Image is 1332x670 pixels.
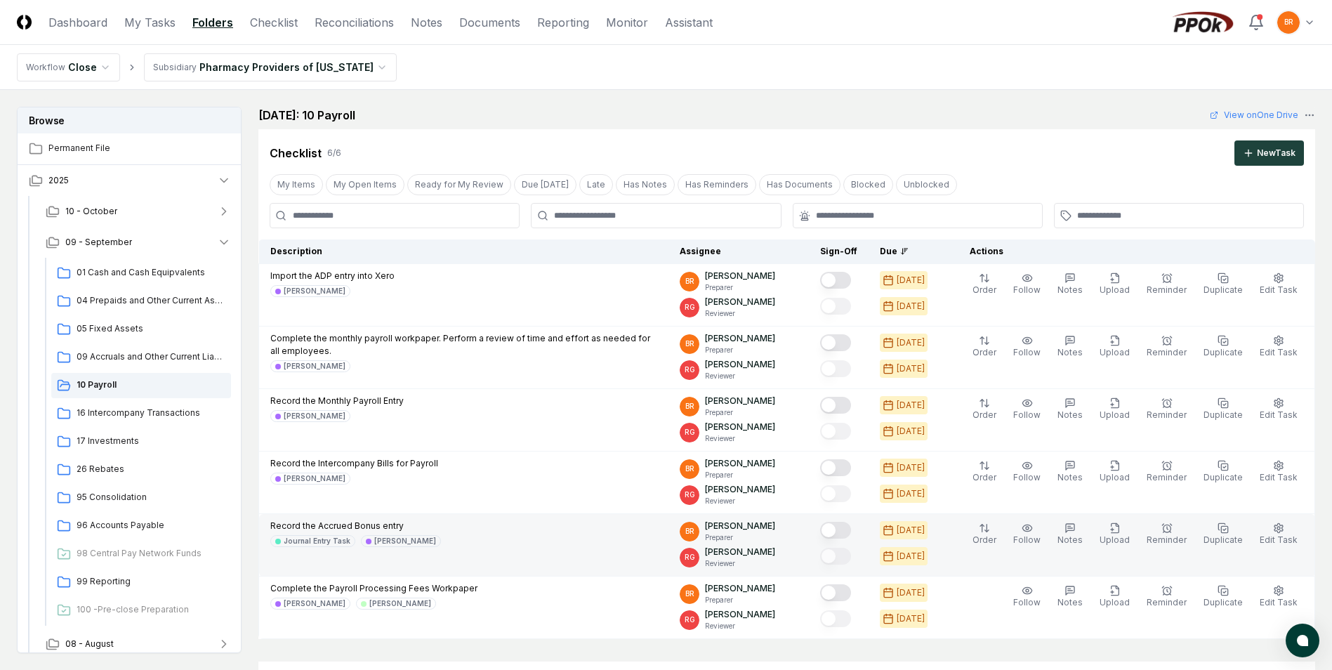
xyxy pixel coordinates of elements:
span: Edit Task [1260,597,1298,607]
p: [PERSON_NAME] [705,358,775,371]
button: Reminder [1144,395,1189,424]
a: 17 Investments [51,429,231,454]
span: BR [685,401,694,412]
p: [PERSON_NAME] [705,270,775,282]
button: Reminder [1144,520,1189,549]
span: Upload [1100,534,1130,545]
p: [PERSON_NAME] [705,395,775,407]
button: Notes [1055,582,1086,612]
button: Order [970,270,999,299]
span: 16 Intercompany Transactions [77,407,225,419]
span: Notes [1057,347,1083,357]
th: Assignee [668,239,809,264]
a: 04 Prepaids and Other Current Assets [51,289,231,314]
p: Preparer [705,595,775,605]
button: Edit Task [1257,332,1300,362]
a: Reconciliations [315,14,394,31]
div: [DATE] [897,524,925,537]
span: RG [685,615,695,625]
a: Folders [192,14,233,31]
span: Reminder [1147,284,1187,295]
button: Follow [1010,270,1043,299]
button: Has Notes [616,174,675,195]
span: 08 - August [65,638,114,650]
button: Mark complete [820,522,851,539]
p: [PERSON_NAME] [705,483,775,496]
img: PPOk logo [1169,11,1237,34]
a: Checklist [250,14,298,31]
p: Complete the monthly payroll workpaper. Perform a review of time and effort as needed for all emp... [270,332,657,357]
a: 98 Central Pay Network Funds [51,541,231,567]
span: Upload [1100,597,1130,607]
button: Notes [1055,270,1086,299]
button: 09 - September [34,227,242,258]
span: BR [685,464,694,474]
span: BR [685,526,694,537]
button: Notes [1055,332,1086,362]
button: NewTask [1234,140,1304,166]
div: Journal Entry Task [284,536,350,546]
span: BR [1284,17,1293,27]
button: Duplicate [1201,582,1246,612]
span: 100 -Pre-close Preparation [77,603,225,616]
div: [DATE] [897,487,925,500]
span: Duplicate [1204,409,1243,420]
span: 17 Investments [77,435,225,447]
p: Preparer [705,407,775,418]
span: Upload [1100,409,1130,420]
button: Reminder [1144,270,1189,299]
button: Reminder [1144,582,1189,612]
button: Notes [1055,457,1086,487]
span: Notes [1057,409,1083,420]
span: Duplicate [1204,534,1243,545]
span: Follow [1013,347,1041,357]
div: [PERSON_NAME] [284,286,345,296]
div: [PERSON_NAME] [374,536,436,546]
div: [PERSON_NAME] [284,598,345,609]
button: Reminder [1144,332,1189,362]
button: Upload [1097,457,1133,487]
div: [DATE] [897,336,925,349]
span: Reminder [1147,534,1187,545]
span: Edit Task [1260,472,1298,482]
p: Record the Monthly Payroll Entry [270,395,404,407]
p: [PERSON_NAME] [705,332,775,345]
div: [DATE] [897,300,925,313]
button: Edit Task [1257,520,1300,549]
span: RG [685,552,695,563]
button: 10 - October [34,196,242,227]
span: 10 Payroll [77,379,225,391]
button: Duplicate [1201,520,1246,549]
button: Reminder [1144,457,1189,487]
button: Notes [1055,520,1086,549]
button: Follow [1010,520,1043,549]
p: Reviewer [705,433,775,444]
img: Logo [17,15,32,29]
span: Duplicate [1204,284,1243,295]
a: Monitor [606,14,648,31]
span: Reminder [1147,347,1187,357]
div: [DATE] [897,362,925,375]
button: Order [970,395,999,424]
span: Edit Task [1260,284,1298,295]
div: Due [880,245,936,258]
span: Duplicate [1204,597,1243,607]
p: Preparer [705,470,775,480]
a: 01 Cash and Cash Equipvalents [51,261,231,286]
span: 2025 [48,174,69,187]
button: Upload [1097,520,1133,549]
button: Edit Task [1257,270,1300,299]
span: Upload [1100,284,1130,295]
span: Reminder [1147,597,1187,607]
button: Order [970,332,999,362]
a: 09 Accruals and Other Current Liabilities [51,345,231,370]
a: 96 Accounts Payable [51,513,231,539]
span: 98 Central Pay Network Funds [77,547,225,560]
span: 09 Accruals and Other Current Liabilities [77,350,225,363]
button: Mark complete [820,423,851,440]
span: RG [685,302,695,313]
div: [DATE] [897,425,925,438]
button: Mark complete [820,610,851,627]
p: Reviewer [705,621,775,631]
button: Mark complete [820,548,851,565]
